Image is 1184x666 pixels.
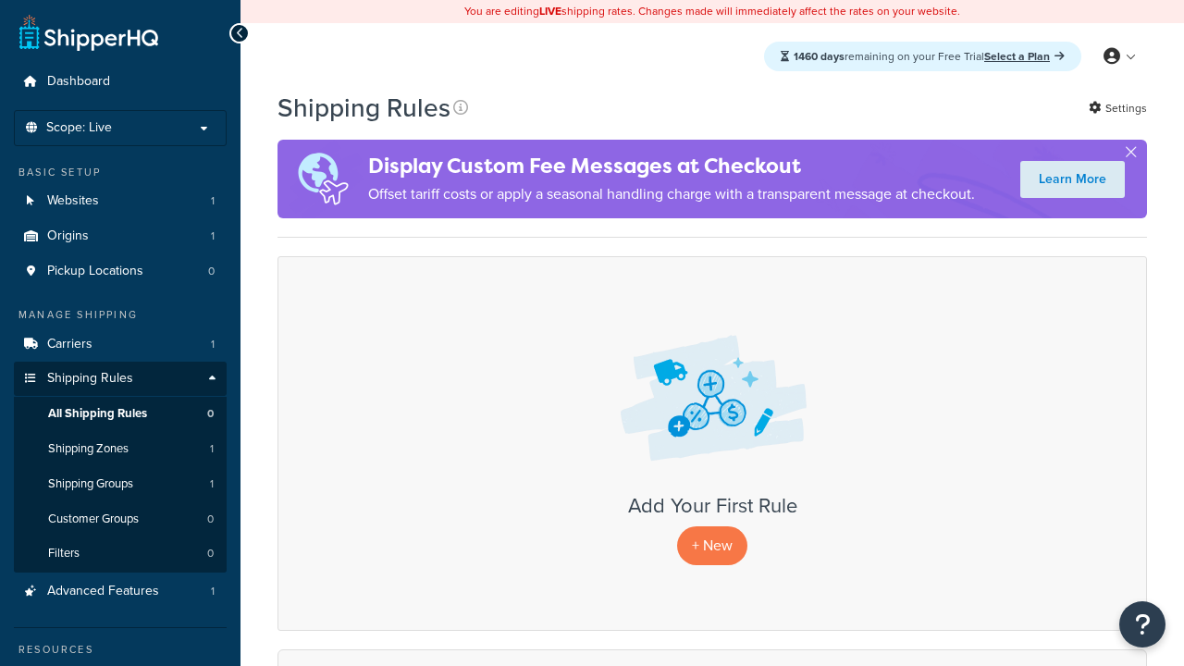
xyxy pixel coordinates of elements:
[277,90,450,126] h1: Shipping Rules
[14,219,227,253] li: Origins
[277,140,368,218] img: duties-banner-06bc72dcb5fe05cb3f9472aba00be2ae8eb53ab6f0d8bb03d382ba314ac3c341.png
[368,151,975,181] h4: Display Custom Fee Messages at Checkout
[14,574,227,609] li: Advanced Features
[14,184,227,218] a: Websites 1
[210,441,214,457] span: 1
[14,65,227,99] a: Dashboard
[211,228,215,244] span: 1
[208,264,215,279] span: 0
[48,546,80,561] span: Filters
[47,228,89,244] span: Origins
[47,264,143,279] span: Pickup Locations
[207,406,214,422] span: 0
[14,642,227,658] div: Resources
[19,14,158,51] a: ShipperHQ Home
[14,307,227,323] div: Manage Shipping
[211,337,215,352] span: 1
[14,397,227,431] li: All Shipping Rules
[46,120,112,136] span: Scope: Live
[47,371,133,387] span: Shipping Rules
[47,74,110,90] span: Dashboard
[47,337,92,352] span: Carriers
[297,495,1128,517] h3: Add Your First Rule
[48,512,139,527] span: Customer Groups
[14,184,227,218] li: Websites
[14,574,227,609] a: Advanced Features 1
[14,467,227,501] a: Shipping Groups 1
[207,546,214,561] span: 0
[14,432,227,466] a: Shipping Zones 1
[14,432,227,466] li: Shipping Zones
[14,219,227,253] a: Origins 1
[211,584,215,599] span: 1
[14,397,227,431] a: All Shipping Rules 0
[539,3,561,19] b: LIVE
[14,467,227,501] li: Shipping Groups
[48,476,133,492] span: Shipping Groups
[14,327,227,362] a: Carriers 1
[677,526,747,564] p: + New
[368,181,975,207] p: Offset tariff costs or apply a seasonal handling charge with a transparent message at checkout.
[14,254,227,289] li: Pickup Locations
[14,254,227,289] a: Pickup Locations 0
[14,536,227,571] li: Filters
[764,42,1081,71] div: remaining on your Free Trial
[794,48,845,65] strong: 1460 days
[47,584,159,599] span: Advanced Features
[210,476,214,492] span: 1
[14,327,227,362] li: Carriers
[1089,95,1147,121] a: Settings
[14,362,227,573] li: Shipping Rules
[14,362,227,396] a: Shipping Rules
[14,165,227,180] div: Basic Setup
[1119,601,1165,647] button: Open Resource Center
[14,502,227,536] a: Customer Groups 0
[207,512,214,527] span: 0
[48,406,147,422] span: All Shipping Rules
[984,48,1065,65] a: Select a Plan
[47,193,99,209] span: Websites
[211,193,215,209] span: 1
[14,502,227,536] li: Customer Groups
[48,441,129,457] span: Shipping Zones
[1020,161,1125,198] a: Learn More
[14,536,227,571] a: Filters 0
